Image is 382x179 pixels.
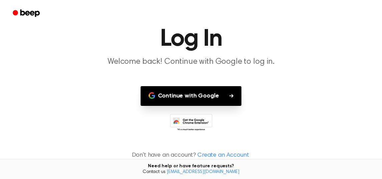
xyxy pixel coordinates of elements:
a: Beep [8,7,46,20]
a: [EMAIL_ADDRESS][DOMAIN_NAME] [167,170,239,174]
a: Create an Account [197,151,249,160]
h1: Log In [20,27,362,51]
p: Welcome back! Continue with Google to log in. [63,56,319,67]
span: Contact us [4,169,378,175]
button: Continue with Google [141,86,242,106]
p: Don't have an account? [8,151,374,160]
